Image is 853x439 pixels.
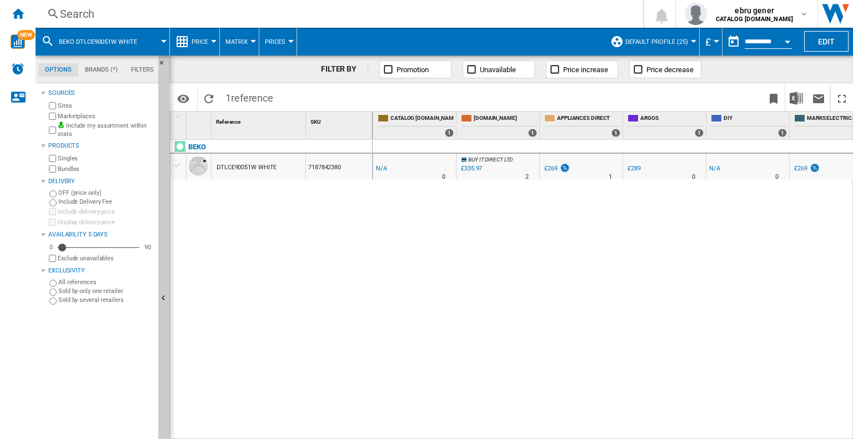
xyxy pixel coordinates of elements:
[49,208,56,215] input: Include delivery price
[692,171,695,183] div: Delivery Time : 0 day
[468,157,513,163] span: BUY IT DIRECT LTD
[49,255,56,262] input: Display delivery price
[17,30,35,40] span: NEW
[231,92,273,104] span: reference
[217,155,277,180] div: DTLCE90051W WHITE
[463,60,535,78] button: Unavailable
[216,119,240,125] span: Reference
[609,171,612,183] div: Delivery Time : 1 day
[58,218,154,226] label: Display delivery price
[629,60,701,78] button: Price decrease
[58,189,154,197] label: OFF (price only)
[785,85,807,111] button: Download in Excel
[58,122,154,139] label: Include my assortment within stats
[58,296,154,304] label: Sold by several retailers
[794,165,807,172] div: £269
[807,85,830,111] button: Send this report by email
[158,55,172,75] button: Hide
[628,165,641,172] div: £289
[777,30,797,50] button: Open calendar
[306,154,372,179] div: 7187842380
[525,171,529,183] div: Delivery Time : 2 days
[124,63,160,77] md-tab-item: Filters
[563,65,608,74] span: Price increase
[60,6,614,22] div: Search
[49,113,56,120] input: Marketplaces
[379,60,451,78] button: Promotion
[58,287,154,295] label: Sold by only one retailer
[225,38,248,46] span: Matrix
[214,112,305,129] div: Reference Sort None
[41,28,164,55] div: BEKO DTLCE90051W WHITE
[724,114,787,124] span: DIY
[48,177,154,186] div: Delivery
[375,112,456,139] div: CATALOG [DOMAIN_NAME] 1 offers sold by CATALOG BEKO.UK
[480,65,516,74] span: Unavailable
[474,114,537,124] span: [DOMAIN_NAME]
[626,163,641,174] div: £289
[59,38,137,46] span: BEKO DTLCE90051W WHITE
[58,102,154,110] label: Sites
[49,155,56,162] input: Singles
[308,112,372,129] div: SKU Sort None
[225,28,253,55] button: Matrix
[544,165,558,172] div: £269
[49,123,56,137] input: Include my assortment within stats
[459,112,539,139] div: [DOMAIN_NAME] 1 offers sold by AMAZON.CO.UK
[58,122,64,128] img: mysite-bg-18x18.png
[192,28,214,55] button: Price
[390,114,454,124] span: CATALOG [DOMAIN_NAME]
[376,163,387,174] div: N/A
[142,243,154,251] div: 90
[58,112,154,120] label: Marketplaces
[705,28,716,55] button: £
[214,112,305,129] div: Sort None
[59,28,148,55] button: BEKO DTLCE90051W WHITE
[543,163,570,174] div: £269
[38,63,78,77] md-tab-item: Options
[709,163,720,174] div: N/A
[831,85,853,111] button: Maximize
[528,129,537,137] div: 1 offers sold by AMAZON.CO.UK
[175,28,214,55] div: Price
[321,64,368,75] div: FILTER BY
[775,171,779,183] div: Delivery Time : 0 day
[762,85,785,111] button: Bookmark this report
[700,28,722,55] md-menu: Currency
[58,198,154,206] label: Include Delivery Fee
[685,3,707,25] img: profile.jpg
[49,165,56,173] input: Bundles
[610,28,694,55] div: Default profile (25)
[778,129,787,137] div: 1 offers sold by DIY
[792,163,820,174] div: £269
[49,219,56,226] input: Display delivery price
[557,114,620,124] span: APPLIANCES DIRECT
[265,38,285,46] span: Prices
[705,36,711,48] span: £
[308,112,372,129] div: Sort None
[310,119,321,125] span: SKU
[48,230,154,239] div: Availability 5 Days
[198,85,220,111] button: Reload
[48,89,154,98] div: Sources
[559,163,570,173] img: promotionV3.png
[58,278,154,286] label: All references
[78,63,124,77] md-tab-item: Brands (*)
[49,102,56,109] input: Sites
[625,28,694,55] button: Default profile (25)
[442,171,445,183] div: Delivery Time : 0 day
[804,31,849,52] button: Edit
[49,190,57,198] input: OFF (price only)
[695,129,704,137] div: 1 offers sold by ARGOS
[640,114,704,124] span: ARGOS
[58,254,154,263] label: Exclude unavailables
[625,38,688,46] span: Default profile (25)
[48,266,154,275] div: Exclusivity
[265,28,291,55] div: Prices
[49,297,57,305] input: Sold by several retailers
[189,112,211,129] div: Sort None
[49,199,57,206] input: Include Delivery Fee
